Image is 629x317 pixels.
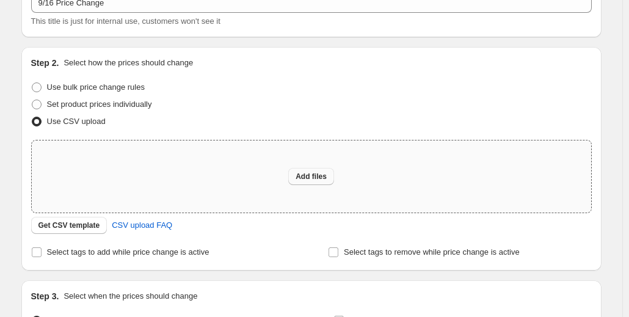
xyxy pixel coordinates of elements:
[64,290,197,302] p: Select when the prices should change
[288,168,334,185] button: Add files
[64,57,193,69] p: Select how the prices should change
[112,219,172,231] span: CSV upload FAQ
[31,57,59,69] h2: Step 2.
[47,100,152,109] span: Set product prices individually
[31,16,220,26] span: This title is just for internal use, customers won't see it
[344,247,520,257] span: Select tags to remove while price change is active
[47,82,145,92] span: Use bulk price change rules
[38,220,100,230] span: Get CSV template
[47,247,209,257] span: Select tags to add while price change is active
[31,290,59,302] h2: Step 3.
[296,172,327,181] span: Add files
[47,117,106,126] span: Use CSV upload
[31,217,107,234] button: Get CSV template
[104,216,180,235] a: CSV upload FAQ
